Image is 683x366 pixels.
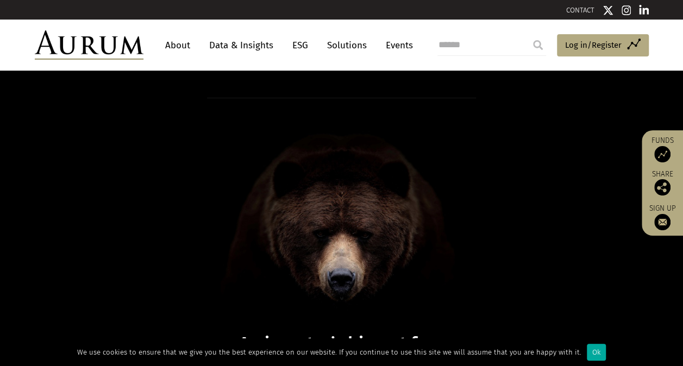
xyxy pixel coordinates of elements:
[654,214,671,230] img: Sign up to our newsletter
[587,344,606,361] div: Ok
[380,35,413,55] a: Events
[566,6,594,14] a: CONTACT
[287,35,314,55] a: ESG
[204,35,279,55] a: Data & Insights
[160,35,196,55] a: About
[527,34,549,56] input: Submit
[654,146,671,162] img: Access Funds
[654,179,671,195] img: Share this post
[603,5,613,16] img: Twitter icon
[35,30,143,60] img: Aurum
[647,204,678,230] a: Sign up
[565,39,622,52] span: Log in/Register
[557,34,649,57] a: Log in/Register
[322,35,372,55] a: Solutions
[647,171,678,195] div: Share
[622,5,631,16] img: Instagram icon
[132,333,552,355] h1: An investor’s biggest fear
[639,5,649,16] img: Linkedin icon
[647,136,678,162] a: Funds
